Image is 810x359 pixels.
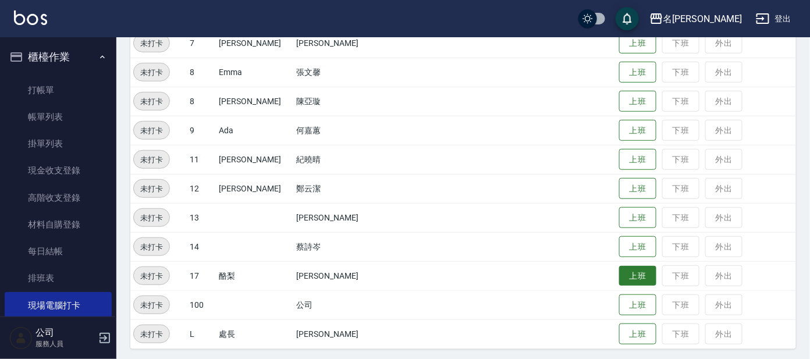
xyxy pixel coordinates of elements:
td: [PERSON_NAME] [294,29,384,58]
button: 上班 [619,33,656,54]
button: 上班 [619,91,656,112]
td: 何嘉蕙 [294,116,384,145]
button: 上班 [619,324,656,345]
td: 11 [187,145,216,174]
button: 上班 [619,149,656,170]
td: 8 [187,58,216,87]
a: 高階收支登錄 [5,184,112,211]
button: 上班 [619,62,656,83]
td: 鄭云潔 [294,174,384,203]
button: save [616,7,639,30]
td: [PERSON_NAME] [216,87,293,116]
span: 未打卡 [134,125,169,137]
a: 帳單列表 [5,104,112,130]
td: 7 [187,29,216,58]
span: 未打卡 [134,37,169,49]
td: [PERSON_NAME] [294,261,384,290]
td: 酪梨 [216,261,293,290]
button: 上班 [619,120,656,141]
button: 櫃檯作業 [5,42,112,72]
span: 未打卡 [134,328,169,340]
a: 材料自購登錄 [5,211,112,238]
td: 處長 [216,319,293,349]
span: 未打卡 [134,95,169,108]
td: 9 [187,116,216,145]
span: 未打卡 [134,241,169,253]
td: 13 [187,203,216,232]
span: 未打卡 [134,154,169,166]
td: 蔡詩岑 [294,232,384,261]
img: Logo [14,10,47,25]
td: [PERSON_NAME] [216,145,293,174]
span: 未打卡 [134,183,169,195]
button: 上班 [619,294,656,316]
td: 紀曉晴 [294,145,384,174]
td: 8 [187,87,216,116]
button: 上班 [619,207,656,229]
td: 14 [187,232,216,261]
td: [PERSON_NAME] [216,174,293,203]
button: 上班 [619,236,656,258]
p: 服務人員 [35,339,95,349]
td: Ada [216,116,293,145]
a: 每日結帳 [5,238,112,265]
button: 登出 [751,8,796,30]
td: 張文馨 [294,58,384,87]
div: 名[PERSON_NAME] [663,12,742,26]
a: 現金收支登錄 [5,157,112,184]
td: [PERSON_NAME] [294,203,384,232]
img: Person [9,326,33,350]
span: 未打卡 [134,299,169,311]
span: 未打卡 [134,212,169,224]
td: [PERSON_NAME] [216,29,293,58]
td: 100 [187,290,216,319]
td: 公司 [294,290,384,319]
a: 打帳單 [5,77,112,104]
h5: 公司 [35,327,95,339]
td: 12 [187,174,216,203]
a: 現場電腦打卡 [5,292,112,319]
td: L [187,319,216,349]
button: 上班 [619,178,656,200]
td: Emma [216,58,293,87]
button: 上班 [619,266,656,286]
td: [PERSON_NAME] [294,319,384,349]
td: 17 [187,261,216,290]
a: 掛單列表 [5,130,112,157]
span: 未打卡 [134,66,169,79]
td: 陳亞璇 [294,87,384,116]
a: 排班表 [5,265,112,292]
span: 未打卡 [134,270,169,282]
button: 名[PERSON_NAME] [645,7,747,31]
